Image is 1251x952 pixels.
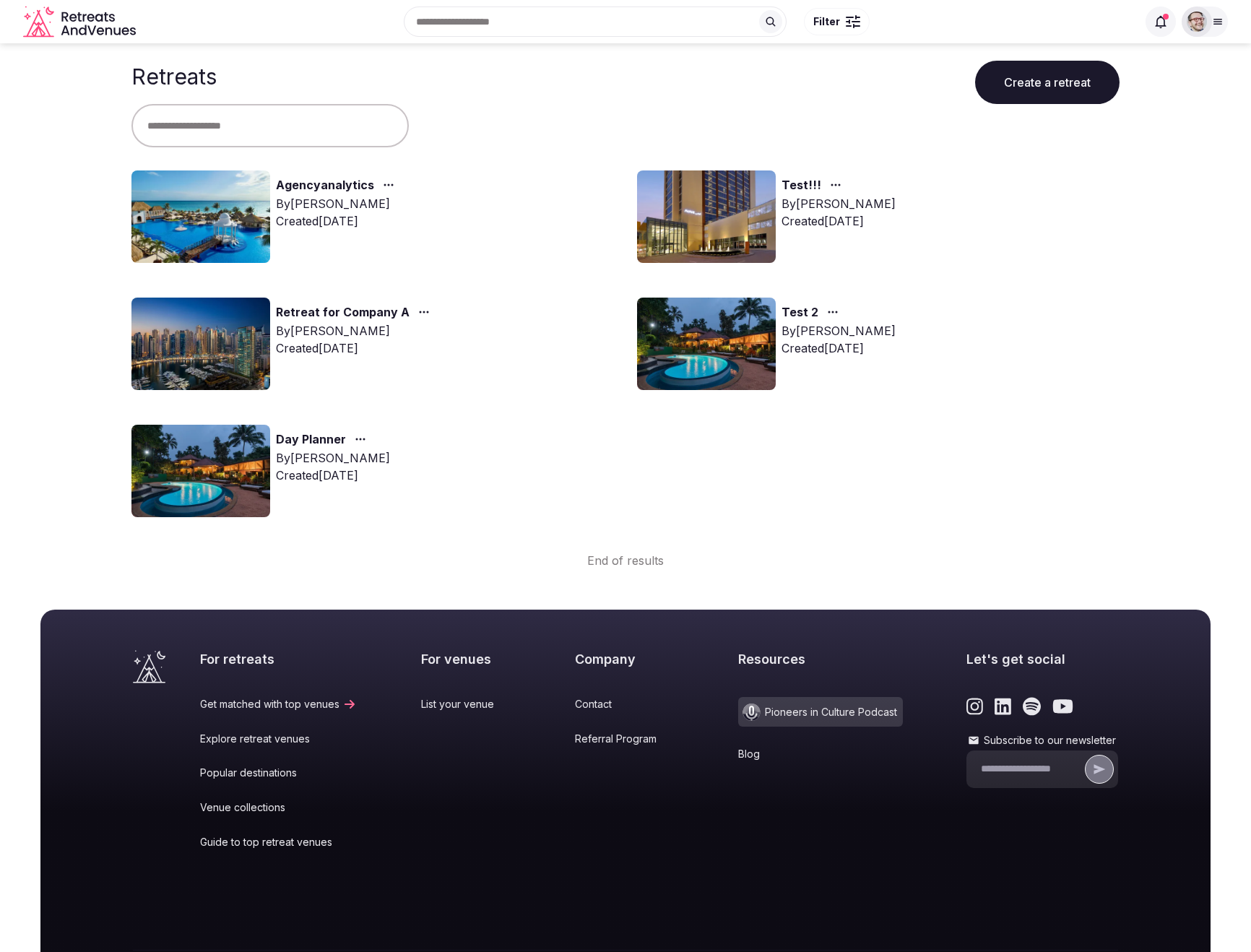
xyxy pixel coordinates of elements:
[1023,697,1041,716] a: Link to the retreats and venues Spotify page
[131,425,270,517] img: Top retreat image for the retreat: Day Planner
[131,170,270,263] img: Top retreat image for the retreat: Agencyanalytics
[575,697,674,711] a: Contact
[1052,697,1073,716] a: Link to the retreats and venues Youtube page
[575,732,674,746] a: Referral Program
[637,170,776,263] img: Top retreat image for the retreat: Test!!!
[738,697,903,727] a: Pioneers in Culture Podcast
[276,449,390,467] div: By [PERSON_NAME]
[200,697,357,711] a: Get matched with top venues
[23,6,139,38] a: Visit the homepage
[782,176,821,195] a: Test!!!
[738,747,903,761] a: Blog
[276,176,374,195] a: Agencyanalytics
[131,298,270,390] img: Top retreat image for the retreat: Retreat for Company A
[975,61,1120,104] button: Create a retreat
[276,195,400,212] div: By [PERSON_NAME]
[804,8,870,35] button: Filter
[200,835,357,849] a: Guide to top retreat venues
[782,195,896,212] div: By [PERSON_NAME]
[200,650,357,668] h2: For retreats
[133,650,165,683] a: Visit the homepage
[421,650,511,668] h2: For venues
[23,6,139,38] svg: Retreats and Venues company logo
[200,766,357,780] a: Popular destinations
[966,697,983,716] a: Link to the retreats and venues Instagram page
[1187,12,1207,32] img: Ryan Sanford
[575,650,674,668] h2: Company
[200,732,357,746] a: Explore retreat venues
[782,303,818,322] a: Test 2
[131,64,217,90] h1: Retreats
[421,697,511,711] a: List your venue
[782,212,896,230] div: Created [DATE]
[200,800,357,815] a: Venue collections
[782,322,896,339] div: By [PERSON_NAME]
[637,298,776,390] img: Top retreat image for the retreat: Test 2
[276,303,410,322] a: Retreat for Company A
[738,650,903,668] h2: Resources
[276,467,390,484] div: Created [DATE]
[276,212,400,230] div: Created [DATE]
[966,650,1118,668] h2: Let's get social
[782,339,896,357] div: Created [DATE]
[131,529,1120,569] div: End of results
[966,733,1118,748] label: Subscribe to our newsletter
[813,14,840,29] span: Filter
[276,339,436,357] div: Created [DATE]
[995,697,1011,716] a: Link to the retreats and venues LinkedIn page
[276,322,436,339] div: By [PERSON_NAME]
[276,430,346,449] a: Day Planner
